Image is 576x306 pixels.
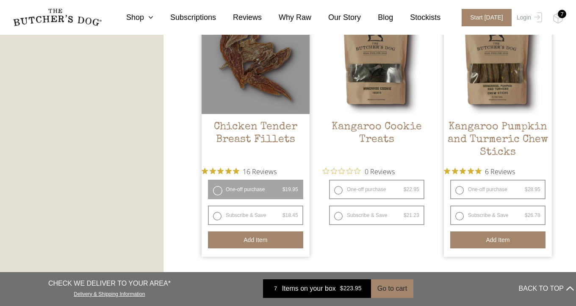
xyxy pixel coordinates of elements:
[282,186,285,192] span: $
[462,9,512,26] span: Start [DATE]
[202,165,277,178] button: Rated 4.9 out of 5 stars from 16 reviews. Jump to reviews.
[202,6,310,161] a: Chicken Tender Breast Fillets
[404,186,419,192] bdi: 22.95
[282,186,298,192] bdi: 19.95
[444,6,552,114] img: Kangaroo Pumpkin and Turmeric Chew Sticks
[444,6,552,161] a: Kangaroo Pumpkin and Turmeric Chew SticksKangaroo Pumpkin and Turmeric Chew Sticks
[453,9,515,26] a: Start [DATE]
[323,165,395,178] button: Rated 0 out of 5 stars from 0 reviews. Jump to reviews.
[519,278,574,299] button: BACK TO TOP
[450,180,546,199] label: One-off purchase
[525,212,528,218] span: $
[262,12,311,23] a: Why Raw
[444,165,515,178] button: Rated 5 out of 5 stars from 6 reviews. Jump to reviews.
[558,10,566,18] div: 7
[444,121,552,161] h2: Kangaroo Pumpkin and Turmeric Chew Sticks
[153,12,216,23] a: Subscriptions
[48,278,171,289] p: CHECK WE DELIVER TO YOUR AREA*
[109,12,153,23] a: Shop
[393,12,440,23] a: Stockists
[485,165,515,178] span: 6 Reviews
[263,279,371,298] a: 7 Items on your box $223.95
[329,206,424,225] label: Subscribe & Save
[525,186,540,192] bdi: 28.95
[208,180,303,199] label: One-off purchase
[365,165,395,178] span: 0 Reviews
[323,6,431,161] a: Kangaroo Cookie TreatsKangaroo Cookie Treats
[450,206,546,225] label: Subscribe & Save
[340,285,362,292] bdi: 223.95
[323,6,431,114] img: Kangaroo Cookie Treats
[553,13,563,24] img: TBD_Cart-Full.png
[208,206,303,225] label: Subscribe & Save
[340,285,343,292] span: $
[282,212,298,218] bdi: 18.45
[371,279,413,298] button: Go to cart
[202,121,310,161] h2: Chicken Tender Breast Fillets
[269,284,282,293] div: 7
[404,212,419,218] bdi: 21.23
[282,284,336,294] span: Items on your box
[323,121,431,161] h2: Kangaroo Cookie Treats
[404,186,407,192] span: $
[525,212,540,218] bdi: 26.78
[329,180,424,199] label: One-off purchase
[243,165,277,178] span: 16 Reviews
[282,212,285,218] span: $
[361,12,393,23] a: Blog
[404,212,407,218] span: $
[450,231,546,248] button: Add item
[515,9,542,26] a: Login
[525,186,528,192] span: $
[74,289,145,297] a: Delivery & Shipping Information
[208,231,303,248] button: Add item
[216,12,262,23] a: Reviews
[311,12,361,23] a: Our Story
